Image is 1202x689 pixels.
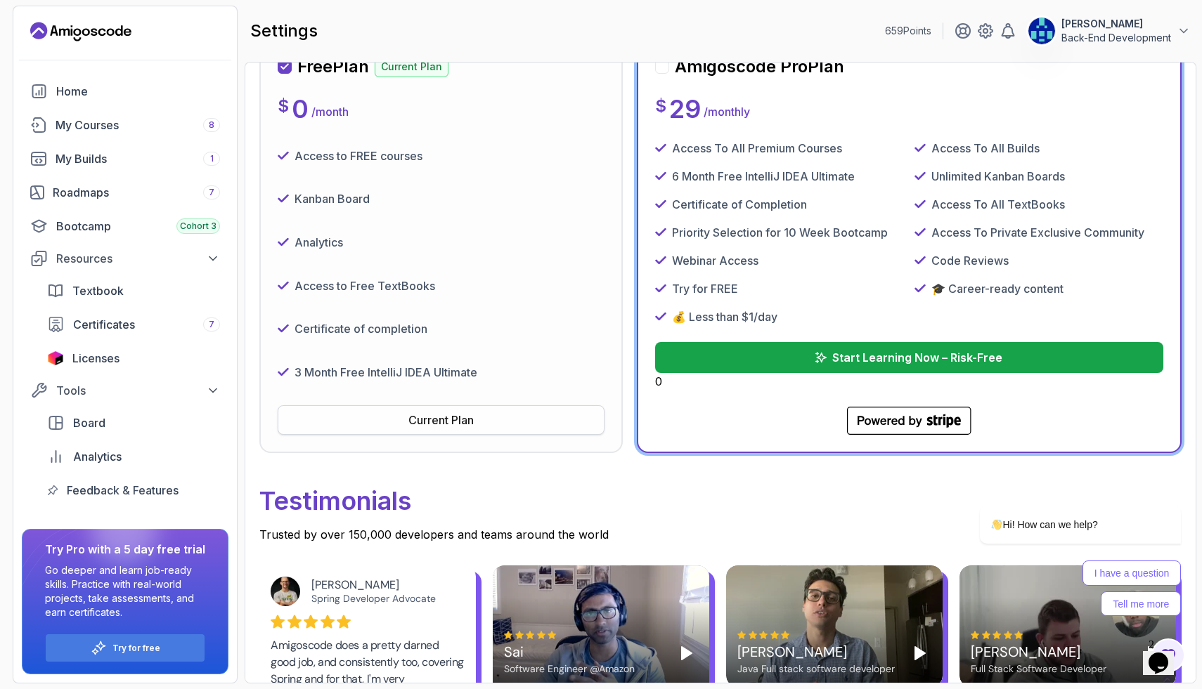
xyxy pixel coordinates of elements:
p: / month [311,103,349,120]
a: board [39,409,228,437]
div: My Courses [56,117,220,133]
p: 3 Month Free IntelliJ IDEA Ultimate [295,364,477,381]
p: Analytics [295,234,343,251]
p: / monthly [704,103,750,120]
iframe: chat widget [1143,633,1188,675]
button: Start Learning Now – Risk-Free [655,342,1163,373]
p: Go deeper and learn job-ready skills. Practice with real-world projects, take assessments, and ea... [45,563,205,619]
p: 0 [292,95,309,123]
p: Certificate of Completion [672,196,807,213]
p: Back-End Development [1061,31,1171,45]
a: bootcamp [22,212,228,240]
span: Feedback & Features [67,482,179,499]
a: analytics [39,442,228,471]
button: Resources [22,246,228,271]
a: roadmaps [22,178,228,206]
div: Resources [56,250,220,267]
p: Code Reviews [931,252,1009,269]
span: 7 [209,319,214,330]
p: $ [655,95,666,117]
p: [PERSON_NAME] [1061,17,1171,31]
div: Home [56,83,220,100]
p: Trusted by over 150,000 developers and teams around the world [259,526,1182,543]
p: Access to Free TextBooks [295,277,435,294]
p: 🎓 Career-ready content [931,280,1064,297]
div: Java Full stack software developer [737,662,895,676]
span: 1 [210,153,214,164]
p: Access To All TextBooks [931,196,1065,213]
p: Access To Private Exclusive Community [931,224,1144,241]
span: Cohort 3 [180,221,217,232]
iframe: chat widget [935,379,1188,626]
p: Certificate of completion [295,320,427,337]
a: builds [22,145,228,173]
button: user profile image[PERSON_NAME]Back-End Development [1028,17,1191,45]
div: Software Engineer @Amazon [504,662,635,676]
div: Bootcamp [56,218,220,235]
div: [PERSON_NAME] [311,578,453,592]
img: jetbrains icon [47,351,64,365]
button: Play [909,642,931,664]
p: Access To All Builds [931,140,1040,157]
div: Current Plan [408,412,474,428]
button: Play [676,642,698,664]
button: Play [1142,642,1165,664]
span: Licenses [72,350,119,367]
a: textbook [39,277,228,305]
p: Current Plan [375,56,448,77]
span: Board [73,414,105,431]
h2: Free Plan [297,55,369,78]
p: 💰 Less than $1/day [672,308,777,325]
div: [PERSON_NAME] [971,642,1106,662]
p: Priority Selection for 10 Week Bootcamp [672,224,888,241]
h2: Amigoscode Pro Plan [675,55,844,78]
p: 6 Month Free IntelliJ IDEA Ultimate [672,168,855,185]
a: Spring Developer Advocate [311,592,436,605]
p: Start Learning Now – Risk-Free [832,349,1002,366]
div: 0 [655,342,1163,390]
span: Certificates [73,316,135,333]
span: Textbook [72,282,124,299]
div: Full Stack Software Developer [971,662,1106,676]
img: user profile image [1028,18,1055,44]
div: [PERSON_NAME] [737,642,895,662]
span: Analytics [73,448,122,465]
p: Kanban Board [295,190,370,207]
a: certificates [39,310,228,339]
a: feedback [39,476,228,504]
a: licenses [39,344,228,372]
a: Landing page [30,20,131,43]
p: Testimonials [259,475,1182,526]
button: Current Plan [278,405,605,435]
p: 29 [669,95,701,123]
a: Try for free [112,643,160,654]
p: Unlimited Kanban Boards [931,168,1065,185]
div: Sai [504,642,635,662]
p: 659 Points [885,24,931,38]
span: 8 [209,119,214,131]
p: Try for FREE [672,280,738,297]
img: Josh Long avatar [271,577,300,606]
button: Try for free [45,634,205,662]
p: Access to FREE courses [295,147,422,164]
p: Webinar Access [672,252,758,269]
span: 7 [209,187,214,198]
p: Access To All Premium Courses [672,140,842,157]
a: courses [22,111,228,139]
div: My Builds [56,150,220,167]
a: home [22,77,228,105]
p: $ [278,95,289,117]
button: Tools [22,378,228,403]
div: Roadmaps [53,184,220,201]
h2: settings [250,20,318,42]
div: Tools [56,382,220,399]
